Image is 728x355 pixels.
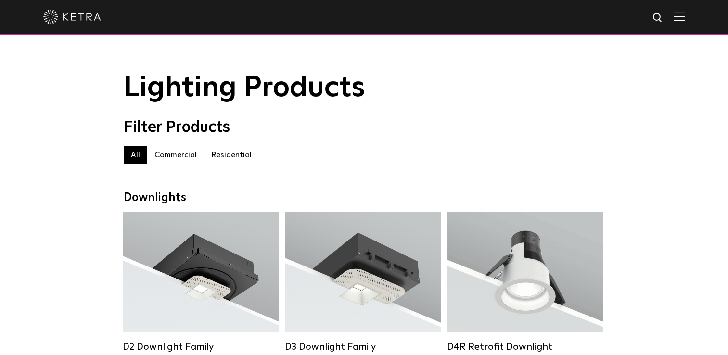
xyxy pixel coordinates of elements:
div: D4R Retrofit Downlight [447,341,603,353]
label: All [124,146,147,164]
label: Residential [204,146,259,164]
div: Filter Products [124,118,605,137]
label: Commercial [147,146,204,164]
div: D3 Downlight Family [285,341,441,353]
div: Downlights [124,191,605,205]
div: D2 Downlight Family [123,341,279,353]
img: Hamburger%20Nav.svg [674,12,685,21]
img: ketra-logo-2019-white [43,10,101,24]
a: D4R Retrofit Downlight Lumen Output:800Colors:White / BlackBeam Angles:15° / 25° / 40° / 60°Watta... [447,212,603,353]
span: Lighting Products [124,74,365,102]
img: search icon [652,12,664,24]
a: D2 Downlight Family Lumen Output:1200Colors:White / Black / Gloss Black / Silver / Bronze / Silve... [123,212,279,353]
a: D3 Downlight Family Lumen Output:700 / 900 / 1100Colors:White / Black / Silver / Bronze / Paintab... [285,212,441,353]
